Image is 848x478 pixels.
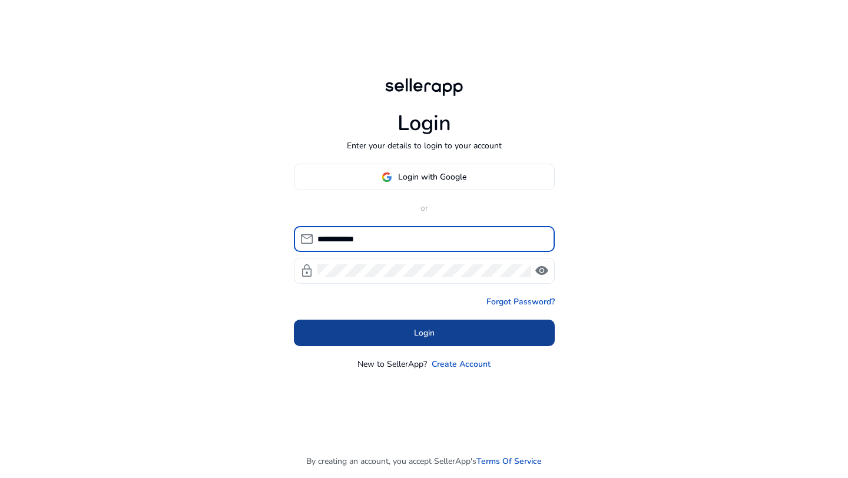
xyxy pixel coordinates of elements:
p: Enter your details to login to your account [347,140,502,152]
button: Login [294,320,555,346]
span: mail [300,232,314,246]
button: Login with Google [294,164,555,190]
span: Login [414,327,435,339]
p: or [294,202,555,214]
a: Forgot Password? [486,296,555,308]
h1: Login [397,111,451,136]
p: New to SellerApp? [357,358,427,370]
img: google-logo.svg [382,172,392,182]
a: Create Account [432,358,491,370]
span: visibility [535,264,549,278]
span: Login with Google [398,171,466,183]
span: lock [300,264,314,278]
a: Terms Of Service [476,455,542,467]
